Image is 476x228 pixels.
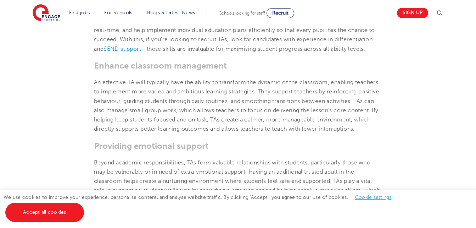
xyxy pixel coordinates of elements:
[4,195,399,215] span: We use cookies to improve your experience, personalise content, and analyse website traffic. By c...
[33,4,60,22] img: Engage Education
[147,10,195,15] a: Blogs & Latest News
[219,11,265,16] span: Schools looking for staff
[397,8,428,18] a: Sign up
[94,61,227,71] span: Enhance classroom management
[103,46,141,52] a: SEND support
[94,159,380,212] span: Beyond academic responsibilities, TAs form valuable relationships with students, particularly tho...
[272,10,289,16] span: Recruit
[94,141,208,151] span: Providing emotional support
[355,195,392,200] a: Cookie settings
[94,79,379,132] span: An effective TA will typically have the ability to transform the dynamic of the classroom, enabli...
[69,10,90,15] a: Find jobs
[5,203,84,222] a: Accept all cookies
[104,10,132,15] a: For Schools
[141,46,365,52] span: – these skills are invaluable for maximising student progress across all ability levels.
[267,8,294,18] a: Recruit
